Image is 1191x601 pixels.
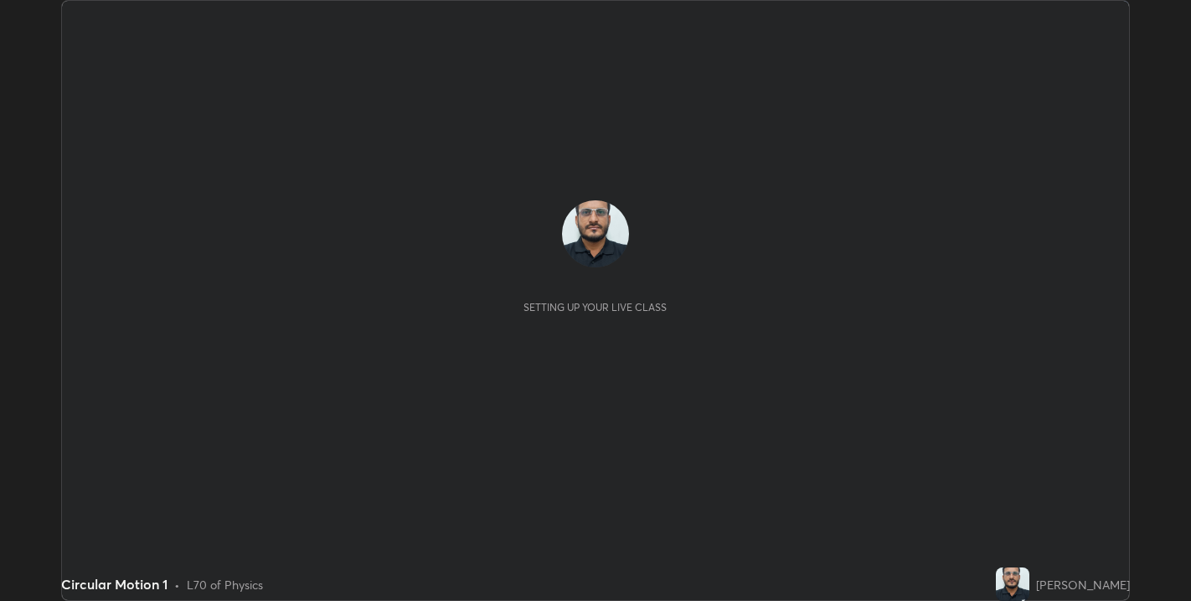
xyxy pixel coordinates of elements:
div: Circular Motion 1 [61,574,168,594]
img: ae44d311f89a4d129b28677b09dffed2.jpg [562,200,629,267]
div: [PERSON_NAME] [1036,576,1130,593]
div: L70 of Physics [187,576,263,593]
img: ae44d311f89a4d129b28677b09dffed2.jpg [996,567,1029,601]
div: • [174,576,180,593]
div: Setting up your live class [523,301,667,313]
